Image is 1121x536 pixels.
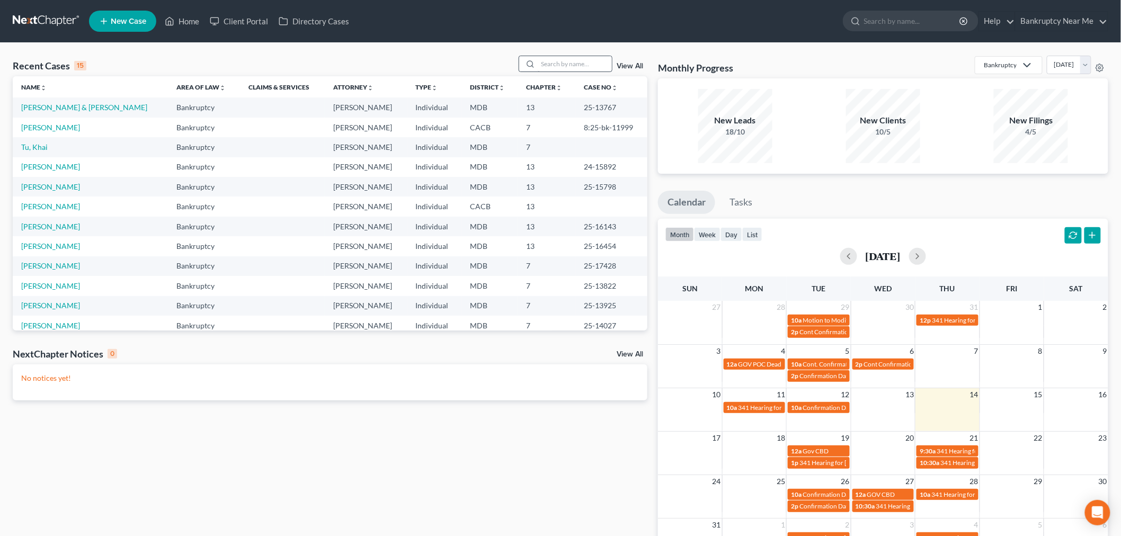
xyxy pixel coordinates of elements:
[984,60,1017,69] div: Bankruptcy
[168,196,241,216] td: Bankruptcy
[711,432,722,444] span: 17
[1037,301,1044,314] span: 1
[575,316,647,335] td: 25-14027
[204,12,273,31] a: Client Portal
[780,345,786,358] span: 4
[698,127,772,137] div: 18/10
[575,157,647,177] td: 24-15892
[720,191,762,214] a: Tasks
[407,276,461,296] td: Individual
[407,196,461,216] td: Individual
[776,301,786,314] span: 28
[727,404,737,412] span: 10a
[461,97,518,117] td: MDB
[1037,519,1044,531] span: 5
[1102,345,1108,358] span: 9
[21,373,639,383] p: No notices yet!
[168,217,241,236] td: Bankruptcy
[518,296,575,316] td: 7
[108,349,117,359] div: 0
[40,85,47,91] i: unfold_more
[867,490,895,498] span: GOV CBD
[168,316,241,335] td: Bankruptcy
[584,83,618,91] a: Case Nounfold_more
[1033,475,1044,488] span: 29
[159,12,204,31] a: Home
[575,97,647,117] td: 25-13767
[325,157,407,177] td: [PERSON_NAME]
[856,360,863,368] span: 2p
[791,447,802,455] span: 12a
[407,97,461,117] td: Individual
[742,227,762,242] button: list
[325,177,407,196] td: [PERSON_NAME]
[969,432,980,444] span: 21
[932,316,1027,324] span: 341 Hearing for [PERSON_NAME]
[407,256,461,276] td: Individual
[791,490,802,498] span: 10a
[969,475,980,488] span: 28
[803,360,857,368] span: Cont. Confirmation
[325,316,407,335] td: [PERSON_NAME]
[844,519,851,531] span: 2
[168,137,241,157] td: Bankruptcy
[21,103,147,112] a: [PERSON_NAME] & [PERSON_NAME]
[856,502,875,510] span: 10:30a
[920,316,931,324] span: 12p
[716,345,722,358] span: 3
[1037,345,1044,358] span: 8
[803,316,872,324] span: Motion to Modify & NOD
[739,360,792,368] span: GOV POC Deadline
[876,502,1035,510] span: 341 Hearing for [PERSON_NAME][GEOGRAPHIC_DATA]
[518,97,575,117] td: 13
[840,301,851,314] span: 29
[461,157,518,177] td: MDB
[575,296,647,316] td: 25-13925
[220,85,226,91] i: unfold_more
[168,236,241,256] td: Bankruptcy
[21,281,80,290] a: [PERSON_NAME]
[325,97,407,117] td: [PERSON_NAME]
[407,177,461,196] td: Individual
[538,56,612,72] input: Search by name...
[21,123,80,132] a: [PERSON_NAME]
[325,276,407,296] td: [PERSON_NAME]
[21,242,80,251] a: [PERSON_NAME]
[745,284,764,293] span: Mon
[791,404,802,412] span: 10a
[799,372,968,380] span: Confirmation Date for [PERSON_NAME] & [PERSON_NAME]
[803,447,829,455] span: Gov CBD
[799,328,874,336] span: Cont Confirmation hearing
[470,83,505,91] a: Districtunfold_more
[461,196,518,216] td: CACB
[518,256,575,276] td: 7
[904,388,915,401] span: 13
[461,137,518,157] td: MDB
[21,261,80,270] a: [PERSON_NAME]
[74,61,86,70] div: 15
[168,177,241,196] td: Bankruptcy
[240,76,325,97] th: Claims & Services
[711,388,722,401] span: 10
[518,316,575,335] td: 7
[21,162,80,171] a: [PERSON_NAME]
[904,301,915,314] span: 30
[168,157,241,177] td: Bankruptcy
[994,127,1068,137] div: 4/5
[518,157,575,177] td: 13
[1016,12,1108,31] a: Bankruptcy Near Me
[791,459,798,467] span: 1p
[940,284,955,293] span: Thu
[840,475,851,488] span: 26
[518,177,575,196] td: 13
[168,256,241,276] td: Bankruptcy
[920,447,936,455] span: 9:30a
[575,177,647,196] td: 25-15798
[776,432,786,444] span: 18
[461,276,518,296] td: MDB
[739,404,833,412] span: 341 Hearing for [PERSON_NAME]
[904,432,915,444] span: 20
[273,12,354,31] a: Directory Cases
[177,83,226,91] a: Area of Lawunfold_more
[325,217,407,236] td: [PERSON_NAME]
